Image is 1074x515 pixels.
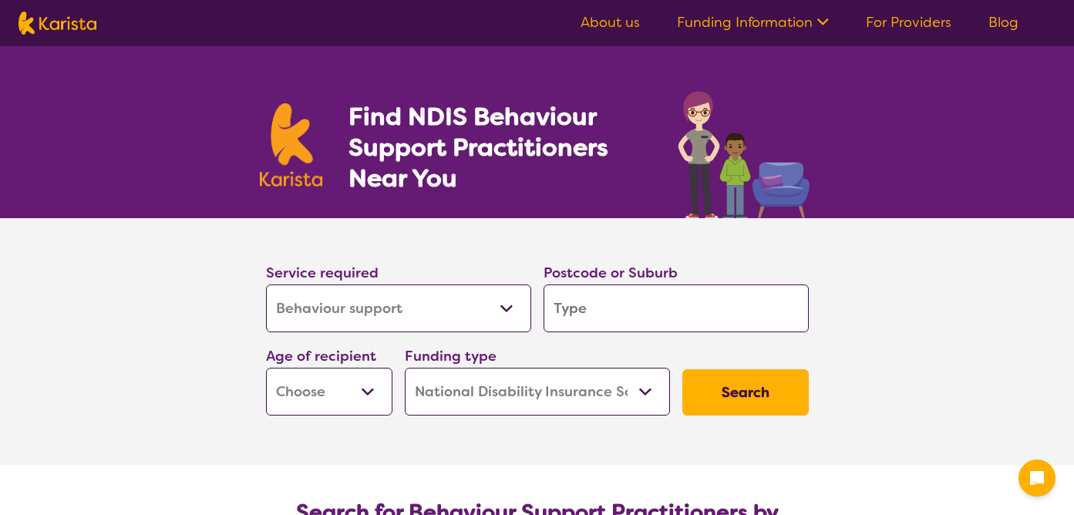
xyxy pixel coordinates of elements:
[581,13,640,32] a: About us
[266,347,376,365] label: Age of recipient
[266,264,379,282] label: Service required
[348,101,647,194] h1: Find NDIS Behaviour Support Practitioners Near You
[544,264,678,282] label: Postcode or Suburb
[674,83,815,218] img: behaviour-support
[19,12,96,35] img: Karista logo
[866,13,951,32] a: For Providers
[682,369,809,416] button: Search
[260,103,323,187] img: Karista logo
[988,13,1018,32] a: Blog
[544,284,809,332] input: Type
[405,347,497,365] label: Funding type
[677,13,829,32] a: Funding Information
